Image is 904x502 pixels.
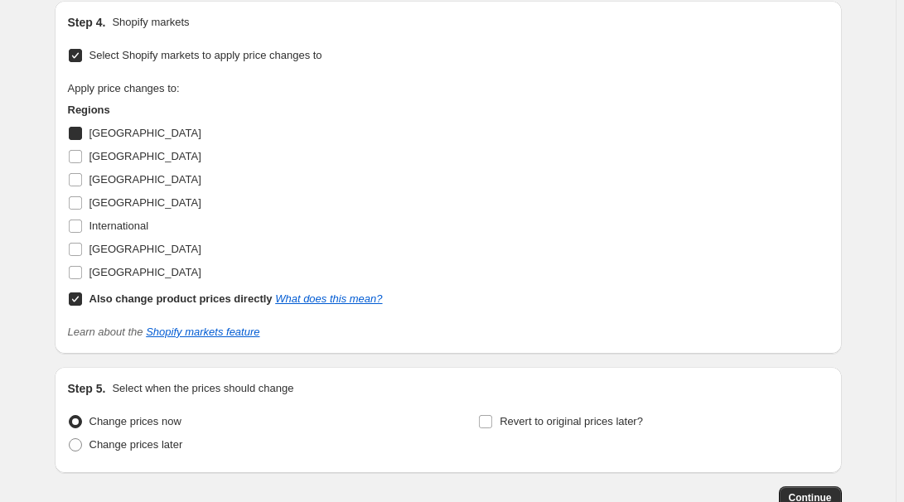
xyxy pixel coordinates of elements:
[112,14,189,31] p: Shopify markets
[89,49,322,61] span: Select Shopify markets to apply price changes to
[89,292,273,305] b: Also change product prices directly
[89,150,201,162] span: [GEOGRAPHIC_DATA]
[68,82,180,94] span: Apply price changes to:
[89,243,201,255] span: [GEOGRAPHIC_DATA]
[68,102,383,118] h3: Regions
[275,292,382,305] a: What does this mean?
[68,14,106,31] h2: Step 4.
[146,326,259,338] a: Shopify markets feature
[89,196,201,209] span: [GEOGRAPHIC_DATA]
[89,173,201,186] span: [GEOGRAPHIC_DATA]
[89,415,181,427] span: Change prices now
[89,438,183,451] span: Change prices later
[112,380,293,397] p: Select when the prices should change
[68,380,106,397] h2: Step 5.
[89,266,201,278] span: [GEOGRAPHIC_DATA]
[500,415,643,427] span: Revert to original prices later?
[89,220,149,232] span: International
[89,127,201,139] span: [GEOGRAPHIC_DATA]
[68,326,260,338] i: Learn about the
